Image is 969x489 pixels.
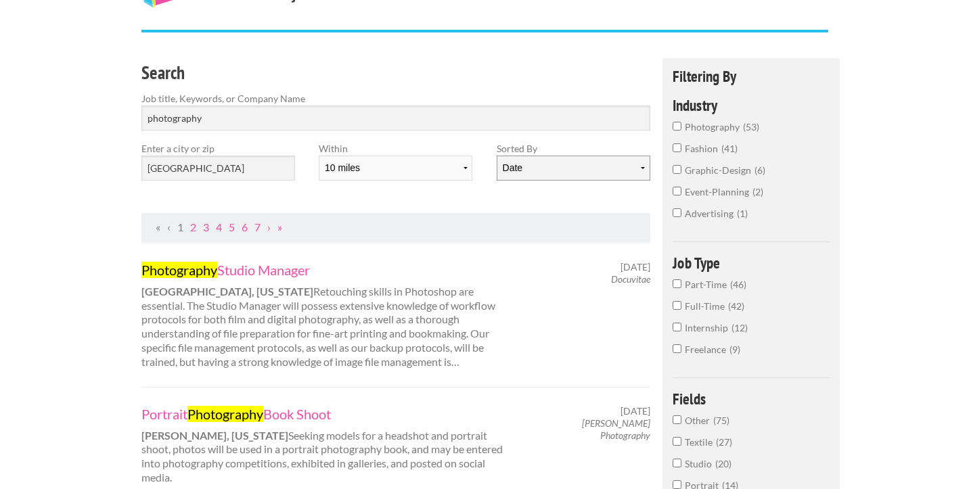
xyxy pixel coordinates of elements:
[673,480,681,489] input: Portrait14
[141,429,288,442] strong: [PERSON_NAME], [US_STATE]
[673,165,681,174] input: graphic-design6
[730,279,746,290] span: 46
[673,279,681,288] input: Part-Time46
[129,405,529,485] div: Seeking models for a headshot and portrait shoot, photos will be used in a portrait photography b...
[621,261,650,273] span: [DATE]
[673,415,681,424] input: Other75
[713,415,729,426] span: 75
[673,97,830,113] h4: Industry
[673,344,681,353] input: Freelance9
[242,220,248,233] a: Page 6
[715,458,731,469] span: 20
[685,322,731,333] span: Internship
[685,458,715,469] span: Studio
[752,186,763,197] span: 2
[621,405,650,417] span: [DATE]
[141,262,217,278] mark: Photography
[685,208,737,219] span: advertising
[673,437,681,446] input: Textile27
[216,220,222,233] a: Page 4
[203,220,209,233] a: Page 3
[673,187,681,195] input: event-planning2
[141,91,651,106] label: Job title, Keywords, or Company Name
[141,405,518,423] a: PortraitPhotographyBook Shoot
[685,143,721,154] span: fashion
[129,261,529,369] div: Retouching skills in Photoshop are essential. The Studio Manager will possess extensive knowledge...
[685,121,743,133] span: photography
[731,322,748,333] span: 12
[685,344,729,355] span: Freelance
[716,436,732,448] span: 27
[190,220,196,233] a: Page 2
[229,220,235,233] a: Page 5
[187,406,263,422] mark: Photography
[497,141,650,156] label: Sorted By
[319,141,472,156] label: Within
[141,261,518,279] a: PhotographyStudio Manager
[673,301,681,310] input: Full-Time42
[737,208,748,219] span: 1
[254,220,261,233] a: Page 7
[277,220,282,233] a: Last Page, Page 11
[754,164,765,176] span: 6
[685,300,728,312] span: Full-Time
[156,220,160,233] span: First Page
[582,417,650,441] em: [PERSON_NAME] Photography
[673,143,681,152] input: fashion41
[611,273,650,285] em: Docuvitae
[167,220,171,233] span: Previous Page
[721,143,738,154] span: 41
[673,255,830,271] h4: Job Type
[685,186,752,197] span: event-planning
[141,285,313,298] strong: [GEOGRAPHIC_DATA], [US_STATE]
[685,279,730,290] span: Part-Time
[743,121,759,133] span: 53
[141,60,651,86] h3: Search
[673,68,830,84] h4: Filtering By
[673,391,830,406] h4: Fields
[728,300,744,312] span: 42
[673,122,681,131] input: photography53
[141,106,651,131] input: Search
[685,415,713,426] span: Other
[673,459,681,467] input: Studio20
[267,220,271,233] a: Next Page
[177,220,183,233] a: Page 1
[141,141,295,156] label: Enter a city or zip
[685,436,716,448] span: Textile
[729,344,740,355] span: 9
[673,208,681,217] input: advertising1
[497,156,650,181] select: Sort results by
[685,164,754,176] span: graphic-design
[673,323,681,331] input: Internship12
